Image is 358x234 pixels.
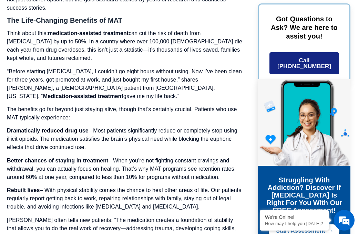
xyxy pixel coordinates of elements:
p: Got Questions to Ask? We are here to assist you! [269,15,339,41]
p: The benefits go far beyond just staying alive, though that’s certainly crucial. Patients who use ... [7,105,243,122]
strong: medication-assisted treatment [48,30,129,36]
a: Call [PHONE_NUMBER] [269,52,339,74]
strong: Better chances of staying in treatment [7,158,109,163]
p: – With physical stability comes the chance to heal other areas of life. Our patients regularly re... [7,186,243,211]
img: Online Suboxone Treatment - Opioid Addiction Treatment using phone [258,79,350,166]
p: – Most patients significantly reduce or completely stop using illicit opioids. The medication sat... [7,127,243,151]
div: Navigation go back [8,35,18,46]
div: We're Online! [265,214,324,220]
span: We're online! [40,72,95,141]
p: Think about this: can cut the risk of death from [MEDICAL_DATA] by up to 50%. In a country where ... [7,29,243,62]
div: Minimize live chat window [113,3,130,20]
span: Call [PHONE_NUMBER] [275,57,334,69]
strong: Medication-assisted treatment [43,93,123,99]
p: How may I help you today? [265,221,324,226]
div: Chat with us now [46,36,126,45]
h3: The Life-Changing Benefits of MAT [7,17,243,24]
strong: Dramatically reduced drug use [7,128,89,134]
p: “Before starting [MEDICAL_DATA], I couldn’t go eight hours without using. Now I’ve been clean for... [7,67,243,100]
h3: Struggling with addiction? Discover if [MEDICAL_DATA] is right for you with our FREE Assessment! [263,176,345,214]
p: – When you’re not fighting constant cravings and withdrawal, you can actually focus on healing. T... [7,157,243,181]
textarea: Type your message and hit 'Enter' [3,159,131,183]
strong: Rebuilt lives [7,187,40,193]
